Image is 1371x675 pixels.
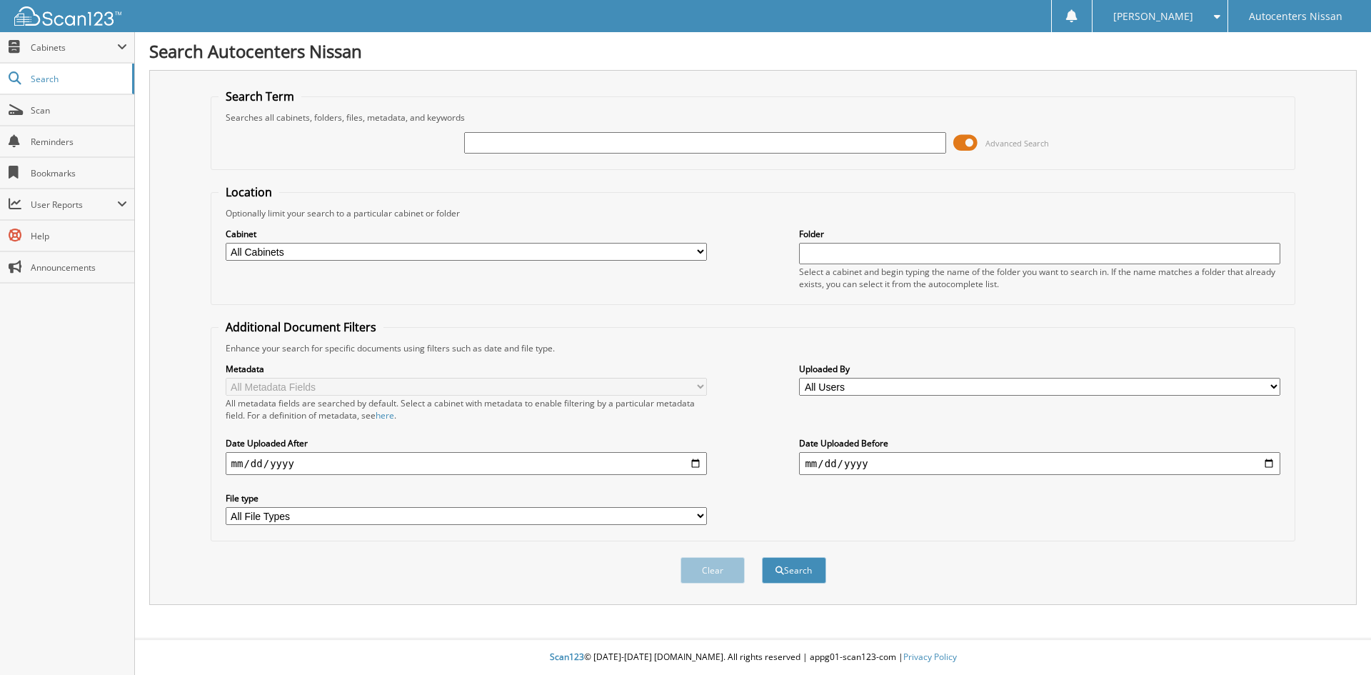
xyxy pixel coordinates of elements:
span: Scan [31,104,127,116]
a: here [376,409,394,421]
button: Clear [681,557,745,584]
div: © [DATE]-[DATE] [DOMAIN_NAME]. All rights reserved | appg01-scan123-com | [135,640,1371,675]
span: Reminders [31,136,127,148]
span: User Reports [31,199,117,211]
label: Folder [799,228,1280,240]
span: Advanced Search [985,138,1049,149]
span: Scan123 [550,651,584,663]
div: Optionally limit your search to a particular cabinet or folder [219,207,1288,219]
span: Bookmarks [31,167,127,179]
span: Cabinets [31,41,117,54]
span: Announcements [31,261,127,274]
div: All metadata fields are searched by default. Select a cabinet with metadata to enable filtering b... [226,397,707,421]
div: Searches all cabinets, folders, files, metadata, and keywords [219,111,1288,124]
button: Search [762,557,826,584]
h1: Search Autocenters Nissan [149,39,1357,63]
span: Help [31,230,127,242]
span: [PERSON_NAME] [1113,12,1193,21]
label: File type [226,492,707,504]
span: Search [31,73,125,85]
img: scan123-logo-white.svg [14,6,121,26]
label: Metadata [226,363,707,375]
label: Date Uploaded Before [799,437,1280,449]
label: Date Uploaded After [226,437,707,449]
a: Privacy Policy [903,651,957,663]
div: Select a cabinet and begin typing the name of the folder you want to search in. If the name match... [799,266,1280,290]
span: Autocenters Nissan [1249,12,1342,21]
legend: Search Term [219,89,301,104]
legend: Additional Document Filters [219,319,383,335]
legend: Location [219,184,279,200]
label: Uploaded By [799,363,1280,375]
div: Enhance your search for specific documents using filters such as date and file type. [219,342,1288,354]
input: start [226,452,707,475]
label: Cabinet [226,228,707,240]
input: end [799,452,1280,475]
